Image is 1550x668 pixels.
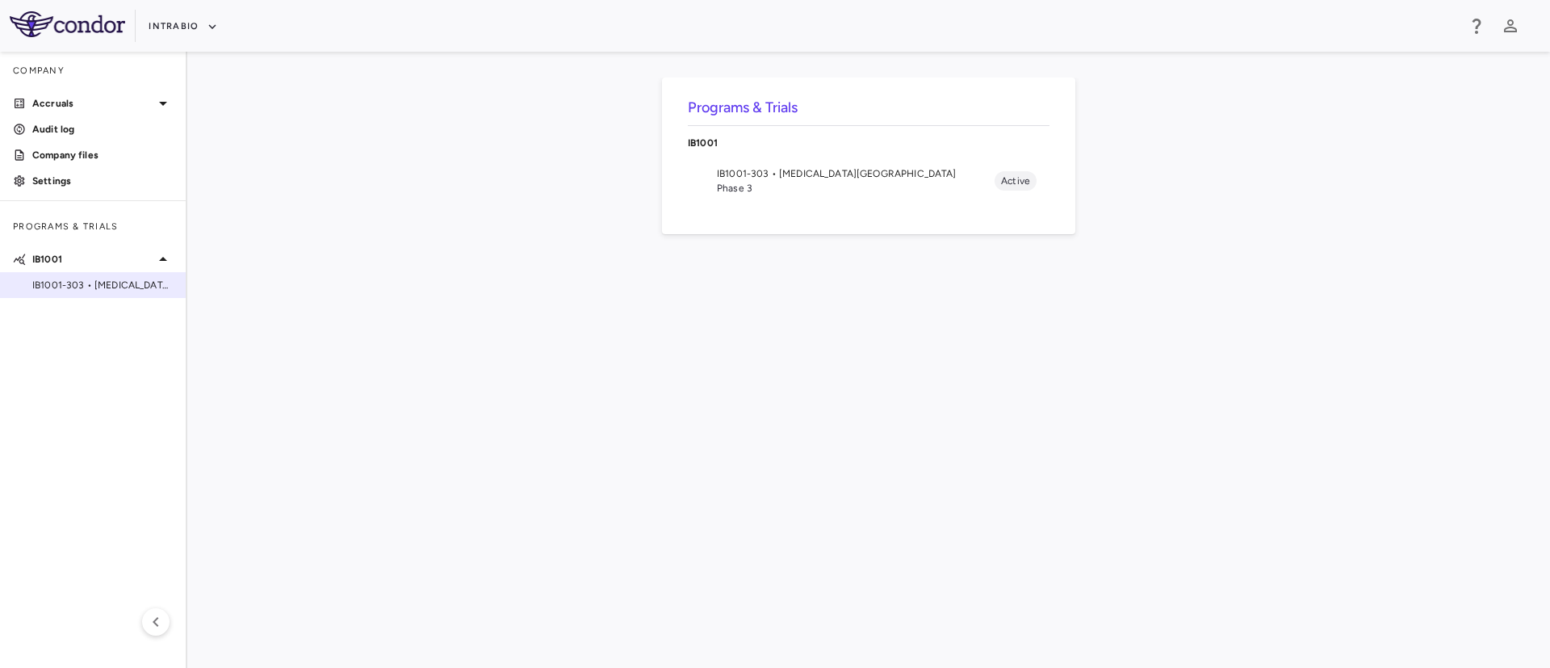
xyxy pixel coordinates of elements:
span: IB1001-303 • [MEDICAL_DATA][GEOGRAPHIC_DATA] [717,166,995,181]
p: Company files [32,148,173,162]
div: IB1001 [688,126,1049,160]
p: Settings [32,174,173,188]
h6: Programs & Trials [688,97,1049,119]
span: Phase 3 [717,181,995,195]
span: Active [995,174,1037,188]
span: IB1001-303 • [MEDICAL_DATA][GEOGRAPHIC_DATA] [32,278,173,292]
p: IB1001 [32,252,153,267]
p: Audit log [32,122,173,137]
img: logo-full-SnFGN8VE.png [10,11,125,37]
button: IntraBio [149,14,218,40]
p: Accruals [32,96,153,111]
p: IB1001 [688,136,1049,150]
li: IB1001-303 • [MEDICAL_DATA][GEOGRAPHIC_DATA]Phase 3Active [688,160,1049,202]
